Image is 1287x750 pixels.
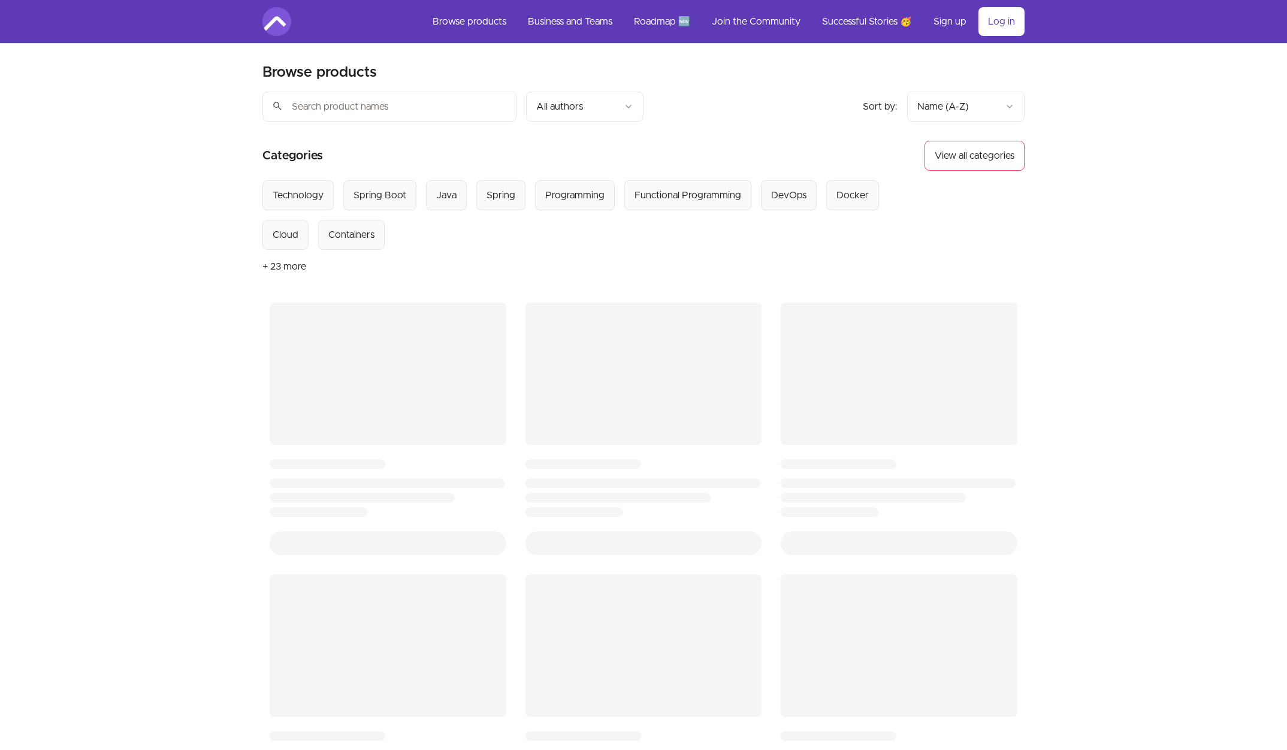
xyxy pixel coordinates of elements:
span: search [272,98,283,114]
a: Sign up [924,7,976,36]
a: Successful Stories 🥳 [812,7,922,36]
div: Docker [836,188,869,202]
img: Amigoscode logo [262,7,291,36]
button: View all categories [925,141,1025,171]
div: Programming [545,188,605,202]
a: Log in [978,7,1025,36]
div: Technology [273,188,324,202]
div: Containers [328,228,374,242]
input: Search product names [262,92,516,122]
a: Roadmap 🆕 [624,7,700,36]
button: + 23 more [262,250,306,283]
a: Join the Community [702,7,810,36]
a: Business and Teams [518,7,622,36]
div: DevOps [771,188,806,202]
div: Functional Programming [635,188,741,202]
button: Filter by author [526,92,643,122]
div: Spring Boot [354,188,406,202]
button: Product sort options [907,92,1025,122]
div: Java [436,188,457,202]
h2: Browse products [262,63,377,82]
div: Cloud [273,228,298,242]
div: Spring [487,188,515,202]
span: Sort by: [863,102,898,111]
nav: Main [423,7,1025,36]
a: Browse products [423,7,516,36]
h2: Categories [262,141,323,171]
